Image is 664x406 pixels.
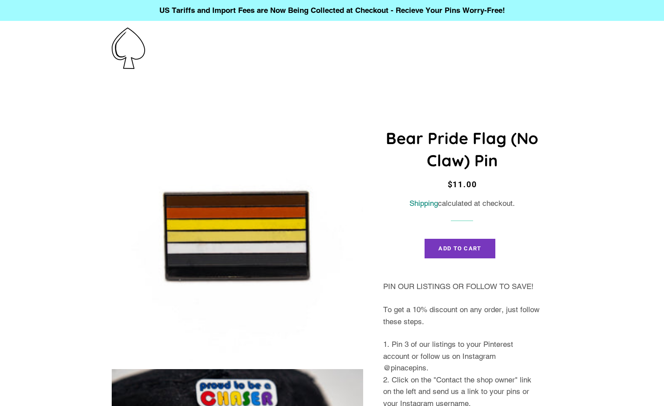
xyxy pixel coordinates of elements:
[383,304,541,327] p: To get a 10% discount on any order, just follow these steps.
[409,199,438,208] a: Shipping
[383,281,541,293] p: PIN OUR LISTINGS OR FOLLOW TO SAVE!
[438,245,481,252] span: Add to Cart
[383,127,541,172] h1: Bear Pride Flag (No Claw) Pin
[112,111,363,362] img: Bear Pride Flag No Claw Enamel Pin Badge Pride Cub Lapel LGBTQ Gay Gift For Him - Pin Ace
[383,197,541,209] div: calculated at checkout.
[425,239,495,258] button: Add to Cart
[448,180,477,189] span: $11.00
[112,28,145,69] img: Pin-Ace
